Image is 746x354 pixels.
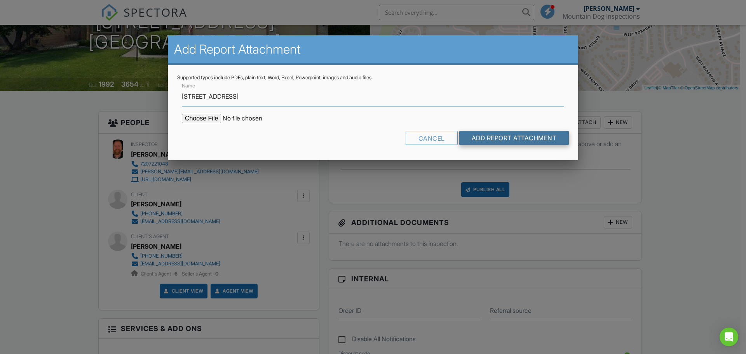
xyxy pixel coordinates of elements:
h2: Add Report Attachment [174,42,572,57]
div: Cancel [406,131,458,145]
div: Open Intercom Messenger [720,328,738,346]
div: Supported types include PDFs, plain text, Word, Excel, Powerpoint, images and audio files. [177,75,569,81]
input: Add Report Attachment [459,131,569,145]
label: Name [182,82,195,89]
